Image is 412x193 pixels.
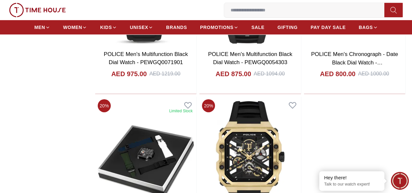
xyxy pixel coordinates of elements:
[63,24,82,31] span: WOMEN
[311,24,346,31] span: PAY DAY SALE
[166,21,187,33] a: BRANDS
[166,24,187,31] span: BRANDS
[149,70,180,78] div: AED 1219.00
[100,24,112,31] span: KIDS
[277,21,298,33] a: GIFTING
[320,69,355,78] h4: AED 800.00
[254,70,285,78] div: AED 1094.00
[358,70,389,78] div: AED 1000.00
[104,51,188,66] a: POLICE Men's Multifunction Black Dial Watch - PEWGQ0071901
[208,51,292,66] a: POLICE Men's Multifunction Black Dial Watch - PEWGQ0054303
[130,24,148,31] span: UNISEX
[130,21,153,33] a: UNISEX
[9,3,66,17] img: ...
[251,21,264,33] a: SALE
[359,24,373,31] span: BAGS
[324,174,379,181] div: Hey there!
[216,69,251,78] h4: AED 875.00
[34,21,50,33] a: MEN
[34,24,45,31] span: MEN
[324,182,379,187] p: Talk to our watch expert!
[251,24,264,31] span: SALE
[391,172,409,190] div: Chat Widget
[100,21,117,33] a: KIDS
[169,108,192,114] div: Limited Stock
[311,21,346,33] a: PAY DAY SALE
[98,99,111,112] span: 20 %
[200,24,234,31] span: PROMOTIONS
[359,21,377,33] a: BAGS
[111,69,147,78] h4: AED 975.00
[63,21,87,33] a: WOMEN
[202,99,215,112] span: 20 %
[311,51,398,74] a: POLICE Men's Chronograph - Date Black Dial Watch - PEWGO0052402-SET
[200,21,238,33] a: PROMOTIONS
[277,24,298,31] span: GIFTING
